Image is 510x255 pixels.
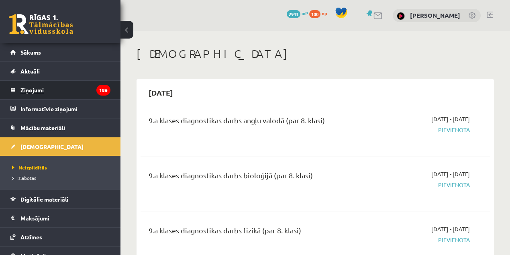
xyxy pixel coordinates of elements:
div: 9.a klases diagnostikas darbs fizikā (par 8. klasi) [149,225,359,240]
i: 186 [96,85,110,96]
span: Pievienota [371,236,470,244]
span: [DATE] - [DATE] [431,170,470,178]
span: Izlabotās [12,175,36,181]
span: [DATE] - [DATE] [431,225,470,233]
a: Rīgas 1. Tālmācības vidusskola [9,14,73,34]
legend: Maksājumi [20,209,110,227]
span: Sākums [20,49,41,56]
img: Marija Gudrenika [397,12,405,20]
a: Atzīmes [10,228,110,246]
span: 2943 [287,10,300,18]
span: Atzīmes [20,233,42,241]
span: xp [322,10,327,16]
span: mP [302,10,308,16]
a: Informatīvie ziņojumi [10,100,110,118]
span: Pievienota [371,126,470,134]
a: Mācību materiāli [10,118,110,137]
a: Neizpildītās [12,164,112,171]
a: Ziņojumi186 [10,81,110,99]
span: 100 [309,10,320,18]
span: Neizpildītās [12,164,47,171]
a: Sākums [10,43,110,61]
span: Aktuāli [20,67,40,75]
a: Digitālie materiāli [10,190,110,208]
span: Mācību materiāli [20,124,65,131]
legend: Ziņojumi [20,81,110,99]
a: Izlabotās [12,174,112,182]
legend: Informatīvie ziņojumi [20,100,110,118]
a: [DEMOGRAPHIC_DATA] [10,137,110,156]
h2: [DATE] [141,83,181,102]
div: 9.a klases diagnostikas darbs angļu valodā (par 8. klasi) [149,115,359,130]
a: Aktuāli [10,62,110,80]
h1: [DEMOGRAPHIC_DATA] [137,47,494,61]
a: Maksājumi [10,209,110,227]
span: Digitālie materiāli [20,196,68,203]
span: [DEMOGRAPHIC_DATA] [20,143,84,150]
span: Pievienota [371,181,470,189]
a: [PERSON_NAME] [410,11,460,19]
div: 9.a klases diagnostikas darbs bioloģijā (par 8. klasi) [149,170,359,185]
a: 100 xp [309,10,331,16]
span: [DATE] - [DATE] [431,115,470,123]
a: 2943 mP [287,10,308,16]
